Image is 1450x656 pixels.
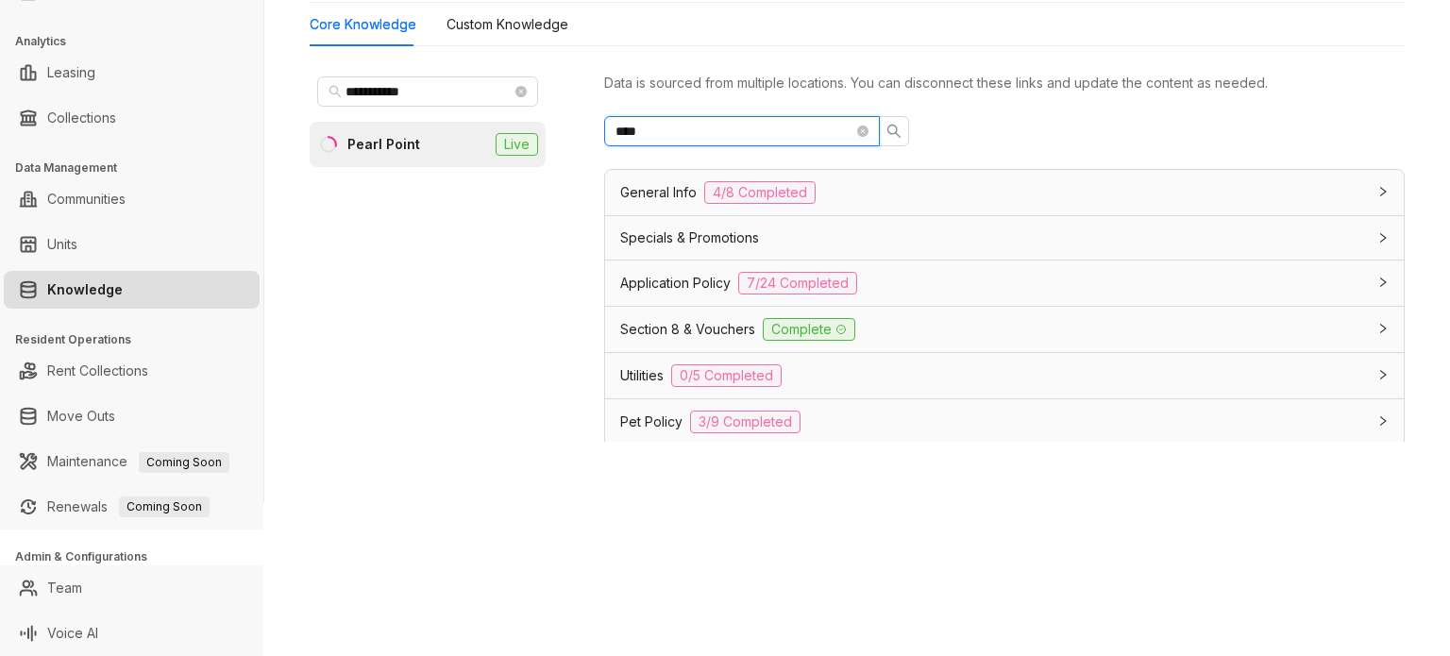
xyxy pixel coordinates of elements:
[15,33,263,50] h3: Analytics
[738,272,857,294] span: 7/24 Completed
[347,134,420,155] div: Pearl Point
[4,488,260,526] li: Renewals
[515,86,527,97] span: close-circle
[605,170,1404,215] div: General Info4/8 Completed
[4,99,260,137] li: Collections
[620,412,683,432] span: Pet Policy
[4,271,260,309] li: Knowledge
[857,126,868,137] span: close-circle
[620,273,731,294] span: Application Policy
[620,227,759,248] span: Specials & Promotions
[447,14,568,35] div: Custom Knowledge
[620,365,664,386] span: Utilities
[605,216,1404,260] div: Specials & Promotions
[4,352,260,390] li: Rent Collections
[47,226,77,263] a: Units
[605,307,1404,352] div: Section 8 & VouchersComplete
[47,54,95,92] a: Leasing
[15,548,263,565] h3: Admin & Configurations
[47,352,148,390] a: Rent Collections
[310,14,416,35] div: Core Knowledge
[690,411,801,433] span: 3/9 Completed
[605,261,1404,306] div: Application Policy7/24 Completed
[15,160,263,177] h3: Data Management
[763,318,855,341] span: Complete
[15,331,263,348] h3: Resident Operations
[119,496,210,517] span: Coming Soon
[496,133,538,156] span: Live
[671,364,782,387] span: 0/5 Completed
[1377,415,1389,427] span: collapsed
[47,99,116,137] a: Collections
[1377,232,1389,244] span: collapsed
[4,180,260,218] li: Communities
[4,226,260,263] li: Units
[604,73,1405,93] div: Data is sourced from multiple locations. You can disconnect these links and update the content as...
[605,399,1404,445] div: Pet Policy3/9 Completed
[4,54,260,92] li: Leasing
[704,181,816,204] span: 4/8 Completed
[47,271,123,309] a: Knowledge
[4,397,260,435] li: Move Outs
[47,397,115,435] a: Move Outs
[4,614,260,652] li: Voice AI
[139,452,229,473] span: Coming Soon
[1377,369,1389,380] span: collapsed
[1377,323,1389,334] span: collapsed
[620,182,697,203] span: General Info
[1377,277,1389,288] span: collapsed
[47,488,210,526] a: RenewalsComing Soon
[47,180,126,218] a: Communities
[47,614,98,652] a: Voice AI
[329,85,342,98] span: search
[4,443,260,480] li: Maintenance
[886,124,902,139] span: search
[605,353,1404,398] div: Utilities0/5 Completed
[620,319,755,340] span: Section 8 & Vouchers
[4,569,260,607] li: Team
[1377,186,1389,197] span: collapsed
[47,569,82,607] a: Team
